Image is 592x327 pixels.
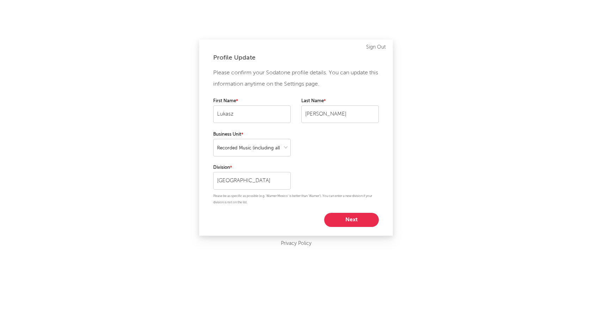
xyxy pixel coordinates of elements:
label: Business Unit [213,130,291,139]
a: Privacy Policy [281,239,312,248]
label: First Name [213,97,291,105]
input: Your first name [213,105,291,123]
input: Your division [213,172,291,190]
input: Your last name [301,105,379,123]
button: Next [324,213,379,227]
a: Sign Out [366,43,386,51]
p: Please confirm your Sodatone profile details. You can update this information anytime on the Sett... [213,67,379,90]
p: Please be as specific as possible (e.g. 'Warner Mexico' is better than 'Warner'). You can enter a... [213,193,379,206]
div: Profile Update [213,54,379,62]
label: Division [213,163,291,172]
label: Last Name [301,97,379,105]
